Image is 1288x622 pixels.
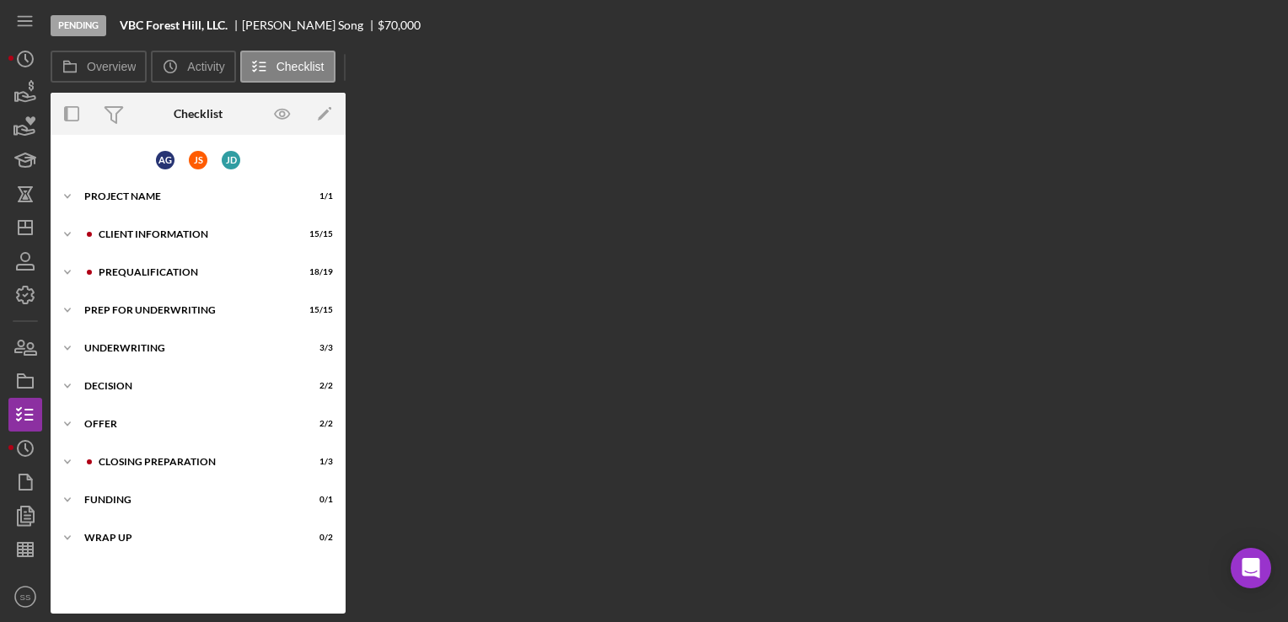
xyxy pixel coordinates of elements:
[222,151,240,169] div: J D
[303,305,333,315] div: 15 / 15
[303,229,333,239] div: 15 / 15
[99,229,291,239] div: Client Information
[187,60,224,73] label: Activity
[120,19,228,32] b: VBC Forest Hill, LLC.
[84,533,291,543] div: Wrap Up
[303,267,333,277] div: 18 / 19
[189,151,207,169] div: J S
[20,593,31,602] text: SS
[303,533,333,543] div: 0 / 2
[87,60,136,73] label: Overview
[303,381,333,391] div: 2 / 2
[1231,548,1271,588] div: Open Intercom Messenger
[84,495,291,505] div: Funding
[84,419,291,429] div: Offer
[99,267,291,277] div: Prequalification
[303,343,333,353] div: 3 / 3
[51,51,147,83] button: Overview
[276,60,325,73] label: Checklist
[156,151,174,169] div: A G
[242,19,378,32] div: [PERSON_NAME] Song
[303,419,333,429] div: 2 / 2
[240,51,335,83] button: Checklist
[378,19,421,32] div: $70,000
[303,457,333,467] div: 1 / 3
[303,191,333,201] div: 1 / 1
[303,495,333,505] div: 0 / 1
[99,457,291,467] div: Closing Preparation
[151,51,235,83] button: Activity
[51,15,106,36] div: Pending
[84,343,291,353] div: Underwriting
[174,107,223,121] div: Checklist
[84,305,291,315] div: Prep for Underwriting
[84,381,291,391] div: Decision
[8,580,42,614] button: SS
[84,191,291,201] div: Project Name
